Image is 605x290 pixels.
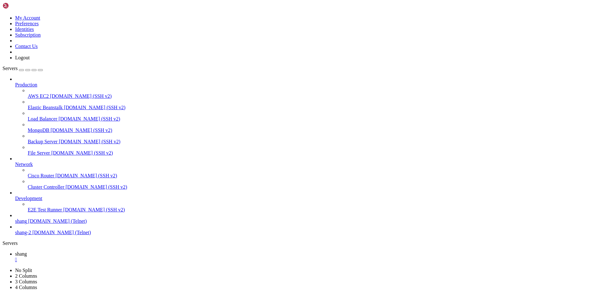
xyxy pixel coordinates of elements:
li: MongoDB [DOMAIN_NAME] (SSH v2) [28,122,602,133]
li: Network [15,156,602,190]
span: [DOMAIN_NAME] (SSH v2) [59,116,120,121]
span: [DOMAIN_NAME] (SSH v2) [66,184,127,190]
li: Cluster Controller [DOMAIN_NAME] (SSH v2) [28,179,602,190]
span: [DOMAIN_NAME] (Telnet) [28,218,87,224]
a: Subscription [15,32,41,38]
a: Logout [15,55,30,60]
a: Identities [15,27,34,32]
span: Backup Server [28,139,58,144]
span: File Server [28,150,50,156]
span: [DOMAIN_NAME] (SSH v2) [50,93,112,99]
li: Production [15,76,602,156]
a: Load Balancer [DOMAIN_NAME] (SSH v2) [28,116,602,122]
a: File Server [DOMAIN_NAME] (SSH v2) [28,150,602,156]
li: Cisco Router [DOMAIN_NAME] (SSH v2) [28,167,602,179]
a: AWS EC2 [DOMAIN_NAME] (SSH v2) [28,93,602,99]
a: Development [15,196,602,201]
li: Elastic Beanstalk [DOMAIN_NAME] (SSH v2) [28,99,602,110]
span: Cisco Router [28,173,54,178]
span: Elastic Beanstalk [28,105,63,110]
span: Load Balancer [28,116,57,121]
span: shang [15,218,27,224]
li: Load Balancer [DOMAIN_NAME] (SSH v2) [28,110,602,122]
span: Production [15,82,37,87]
li: Development [15,190,602,213]
span: E2E Test Runner [28,207,62,212]
a: Network [15,162,602,167]
span: shang [15,251,27,257]
a: My Account [15,15,40,21]
span: [DOMAIN_NAME] (SSH v2) [55,173,117,178]
span: [DOMAIN_NAME] (SSH v2) [64,105,126,110]
a: No Split [15,268,32,273]
div: Servers [3,240,602,246]
a:  [15,257,602,263]
img: Shellngn [3,3,39,9]
x-row: Connecting [DOMAIN_NAME]... [3,3,523,7]
a: shang-2 [DOMAIN_NAME] (Telnet) [15,230,602,235]
li: shang [DOMAIN_NAME] (Telnet) [15,213,602,224]
span: Cluster Controller [28,184,64,190]
span: Servers [3,66,18,71]
a: MongoDB [DOMAIN_NAME] (SSH v2) [28,127,602,133]
span: [DOMAIN_NAME] (SSH v2) [51,150,113,156]
a: Backup Server [DOMAIN_NAME] (SSH v2) [28,139,602,145]
a: Contact Us [15,44,38,49]
span: Development [15,196,42,201]
a: 3 Columns [15,279,37,284]
li: shang-2 [DOMAIN_NAME] (Telnet) [15,224,602,235]
a: 4 Columns [15,285,37,290]
span: shang-2 [15,230,31,235]
li: File Server [DOMAIN_NAME] (SSH v2) [28,145,602,156]
li: AWS EC2 [DOMAIN_NAME] (SSH v2) [28,88,602,99]
div: (0, 1) [3,7,5,12]
a: shang [15,251,602,263]
a: Preferences [15,21,39,26]
span: [DOMAIN_NAME] (SSH v2) [63,207,125,212]
li: Backup Server [DOMAIN_NAME] (SSH v2) [28,133,602,145]
a: Servers [3,66,43,71]
a: Cluster Controller [DOMAIN_NAME] (SSH v2) [28,184,602,190]
a: Elastic Beanstalk [DOMAIN_NAME] (SSH v2) [28,105,602,110]
a: shang [DOMAIN_NAME] (Telnet) [15,218,602,224]
a: 2 Columns [15,273,37,279]
a: Cisco Router [DOMAIN_NAME] (SSH v2) [28,173,602,179]
span: [DOMAIN_NAME] (Telnet) [32,230,91,235]
a: E2E Test Runner [DOMAIN_NAME] (SSH v2) [28,207,602,213]
span: [DOMAIN_NAME] (SSH v2) [50,127,112,133]
span: Network [15,162,33,167]
li: E2E Test Runner [DOMAIN_NAME] (SSH v2) [28,201,602,213]
span: MongoDB [28,127,49,133]
span: [DOMAIN_NAME] (SSH v2) [59,139,121,144]
a: Production [15,82,602,88]
span: AWS EC2 [28,93,49,99]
